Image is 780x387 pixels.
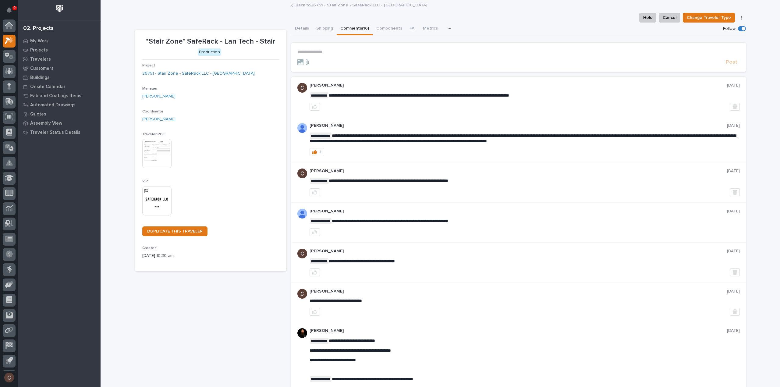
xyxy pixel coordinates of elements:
img: AGNmyxaji213nCK4JzPdPN3H3CMBhXDSA2tJ_sy3UIa5=s96-c [297,169,307,178]
button: users-avatar [3,371,16,384]
a: Onsite Calendar [18,82,101,91]
div: 1 [320,150,321,154]
button: Details [291,23,313,35]
p: [PERSON_NAME] [310,289,727,294]
p: [PERSON_NAME] [310,249,727,254]
p: Travelers [30,57,51,62]
p: Traveler Status Details [30,130,80,135]
p: [DATE] [727,169,740,174]
span: Post [726,59,737,66]
span: VIP [142,179,148,183]
button: Metrics [419,23,441,35]
a: Customers [18,64,101,73]
img: zmKUmRVDQjmBLfnAs97p [297,328,307,338]
a: Fab and Coatings Items [18,91,101,100]
a: Assembly View [18,119,101,128]
p: [PERSON_NAME] [310,328,727,333]
img: Workspace Logo [54,3,65,14]
button: like this post [310,103,320,111]
p: [DATE] [727,83,740,88]
a: Traveler Status Details [18,128,101,137]
a: Buildings [18,73,101,82]
img: AOh14GjpcA6ydKGAvwfezp8OhN30Q3_1BHk5lQOeczEvCIoEuGETHm2tT-JUDAHyqffuBe4ae2BInEDZwLlH3tcCd_oYlV_i4... [297,209,307,218]
p: Onsite Calendar [30,84,66,90]
p: [PERSON_NAME] [310,209,727,214]
div: Production [198,48,221,56]
p: *Stair Zone* SafeRack - Lan Tech - Stair [142,37,279,46]
span: Traveler PDF [142,133,165,136]
span: DUPLICATE THIS TRAVELER [147,229,203,233]
button: Hold [639,13,656,23]
p: Quotes [30,112,46,117]
img: AGNmyxaji213nCK4JzPdPN3H3CMBhXDSA2tJ_sy3UIa5=s96-c [297,83,307,93]
p: [DATE] [727,289,740,294]
img: AGNmyxaji213nCK4JzPdPN3H3CMBhXDSA2tJ_sy3UIa5=s96-c [297,289,307,299]
a: DUPLICATE THIS TRAVELER [142,226,207,236]
p: Customers [30,66,54,71]
a: Travelers [18,55,101,64]
button: Comments (16) [337,23,373,35]
span: Created [142,246,157,250]
p: [DATE] [727,123,740,128]
button: like this post [310,188,320,196]
button: Delete post [730,308,740,316]
a: My Work [18,36,101,45]
img: AGNmyxaji213nCK4JzPdPN3H3CMBhXDSA2tJ_sy3UIa5=s96-c [297,249,307,258]
a: Back to26751 - Stair Zone - SafeRack LLC - [GEOGRAPHIC_DATA] [296,1,427,8]
button: Components [373,23,406,35]
p: [PERSON_NAME] [310,169,727,174]
p: Fab and Coatings Items [30,93,81,99]
img: AOh14GjpcA6ydKGAvwfezp8OhN30Q3_1BHk5lQOeczEvCIoEuGETHm2tT-JUDAHyqffuBe4ae2BInEDZwLlH3tcCd_oYlV_i4... [297,123,307,133]
p: [DATE] [727,209,740,214]
button: like this post [310,268,320,276]
p: [DATE] [727,328,740,333]
p: Projects [30,48,48,53]
button: Delete post [730,103,740,111]
div: Notifications9 [8,7,16,17]
button: Cancel [659,13,680,23]
p: My Work [30,38,49,44]
a: [PERSON_NAME] [142,116,175,122]
span: Coordinator [142,110,163,113]
a: Quotes [18,109,101,119]
button: Notifications [3,4,16,16]
button: like this post [310,308,320,316]
span: Project [142,64,155,67]
span: Manager [142,87,158,91]
p: Automated Drawings [30,102,76,108]
button: Change Traveler Type [683,13,735,23]
button: 1 [310,148,324,156]
a: [PERSON_NAME] [142,93,175,100]
p: 9 [13,6,16,10]
p: Follow [723,26,736,31]
a: Projects [18,45,101,55]
span: Hold [643,14,652,21]
span: Change Traveler Type [687,14,731,21]
div: 02. Projects [23,25,54,32]
a: Automated Drawings [18,100,101,109]
button: Delete post [730,188,740,196]
button: like this post [310,228,320,236]
button: Shipping [313,23,337,35]
p: [DATE] [727,249,740,254]
a: 26751 - Stair Zone - SafeRack LLC - [GEOGRAPHIC_DATA] [142,70,255,77]
button: FAI [406,23,419,35]
button: Post [723,59,740,66]
span: Cancel [663,14,676,21]
button: Delete post [730,268,740,276]
p: [PERSON_NAME] [310,83,727,88]
p: Assembly View [30,121,62,126]
p: Buildings [30,75,50,80]
p: [PERSON_NAME] [310,123,727,128]
p: [DATE] 10:30 am [142,253,279,259]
